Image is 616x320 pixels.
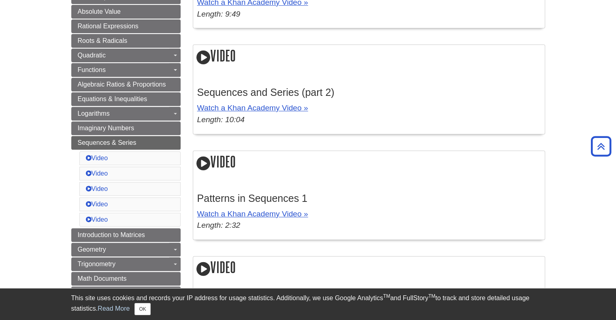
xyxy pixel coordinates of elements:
a: Functions [71,63,181,77]
a: Absolute Value [71,5,181,19]
a: Sequences & Series [71,136,181,150]
span: Rational Expressions [78,23,139,30]
a: Quadratic [71,49,181,62]
h3: Sequences and Series (part 2) [197,87,541,98]
h2: Video [193,256,545,280]
span: Geometry [78,246,106,253]
sup: TM [383,293,390,299]
span: Functions [78,66,106,73]
a: Video [86,185,108,192]
h3: Patterns in Sequences 1 [197,193,541,204]
span: Equations & Inequalities [78,95,147,102]
a: Introduction to Matrices [71,228,181,242]
em: Length: 2:32 [197,221,241,229]
a: Read More [98,305,130,312]
h2: Video [193,45,545,68]
a: Math Documents [71,272,181,286]
a: Video [86,170,108,177]
span: Math Documents [78,275,127,282]
a: Watch a Khan Academy Video » [197,104,308,112]
div: This site uses cookies and records your IP address for usage statistics. Additionally, we use Goo... [71,293,545,315]
span: Logarithms [78,110,110,117]
span: Sequences & Series [78,139,136,146]
button: Close [134,303,150,315]
a: Imaginary Numbers [71,121,181,135]
a: Get Help From [PERSON_NAME] [71,286,181,310]
a: Watch a Khan Academy Video » [197,210,308,218]
a: Rational Expressions [71,19,181,33]
a: Back to Top [588,141,614,152]
a: Algebraic Ratios & Proportions [71,78,181,91]
span: Absolute Value [78,8,121,15]
a: Video [86,216,108,223]
a: Geometry [71,243,181,256]
em: Length: 9:49 [197,10,241,18]
span: Algebraic Ratios & Proportions [78,81,166,88]
a: Trigonometry [71,257,181,271]
em: Length: 10:04 [197,115,245,124]
a: Video [86,201,108,208]
a: Logarithms [71,107,181,121]
a: Video [86,155,108,161]
h2: Video [193,151,545,174]
a: Equations & Inequalities [71,92,181,106]
a: Roots & Radicals [71,34,181,48]
span: Quadratic [78,52,106,59]
sup: TM [428,293,435,299]
span: Introduction to Matrices [78,231,145,238]
span: Imaginary Numbers [78,125,134,131]
span: Trigonometry [78,261,116,267]
span: Roots & Radicals [78,37,128,44]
